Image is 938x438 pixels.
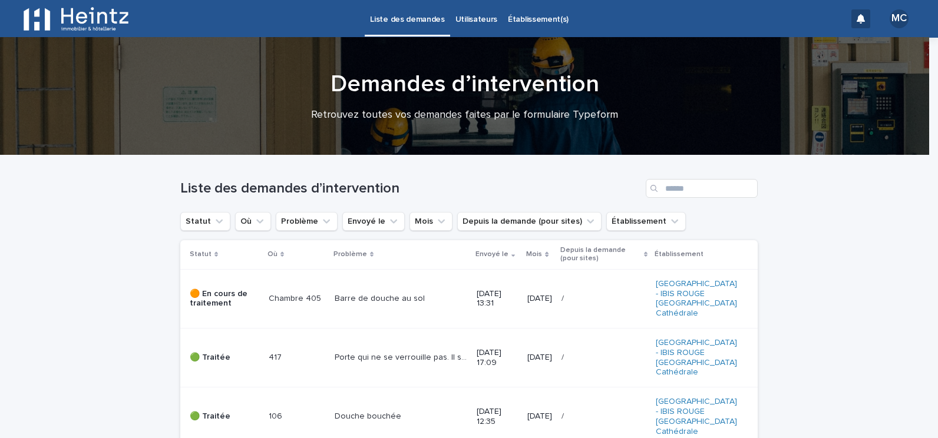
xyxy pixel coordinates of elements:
[342,212,405,231] button: Envoyé le
[526,248,542,261] p: Mois
[176,70,754,98] h1: Demandes d’intervention
[457,212,602,231] button: Depuis la demande (pour sites)
[646,179,758,198] input: Search
[190,412,259,422] p: 🟢 Traitée
[24,7,128,31] img: EFlGaIRiOEbp5xoNxufA
[276,212,338,231] button: Problème
[190,289,259,309] p: 🟠 En cours de traitement
[890,9,909,28] div: MC
[656,338,739,377] a: [GEOGRAPHIC_DATA] - IBIS ROUGE [GEOGRAPHIC_DATA] Cathédrale
[269,409,285,422] p: 106
[335,409,404,422] p: Douche bouchée
[267,248,278,261] p: Où
[190,248,212,261] p: Statut
[656,339,737,376] font: [GEOGRAPHIC_DATA] - IBIS ROUGE [GEOGRAPHIC_DATA] Cathédrale
[409,212,453,231] button: Mois
[180,180,641,197] h1: Liste des demandes d’intervention
[477,407,518,427] p: [DATE] 12:35
[606,212,686,231] button: Établissement
[560,244,640,266] p: Depuis la demande (pour sites)
[335,350,470,363] p: Porte qui ne se verrouille pas. Il suffit de la pousser pour ouverture
[656,280,737,317] font: [GEOGRAPHIC_DATA] - IBIS ROUGE [GEOGRAPHIC_DATA] Cathédrale
[229,109,701,122] p: Retrouvez toutes vos demandes faites par le formulaire Typeform
[477,289,518,309] p: [DATE] 13:31
[333,248,367,261] p: Problème
[656,397,739,436] a: [GEOGRAPHIC_DATA] - IBIS ROUGE [GEOGRAPHIC_DATA] Cathédrale
[562,291,566,304] p: /
[269,350,284,363] p: 417
[190,353,259,363] p: 🟢 Traitée
[235,212,271,231] button: Où
[527,353,552,363] p: [DATE]
[656,397,737,435] font: [GEOGRAPHIC_DATA] - IBIS ROUGE [GEOGRAPHIC_DATA] Cathédrale
[180,328,758,387] tr: 🟢 Traitée417417 Porte qui ne se verrouille pas. Il suffit de la pousser pour ouverturePorte qui n...
[655,248,703,261] p: Établissement
[562,350,566,363] p: /
[656,279,739,318] a: [GEOGRAPHIC_DATA] - IBIS ROUGE [GEOGRAPHIC_DATA] Cathédrale
[475,248,508,261] p: Envoyé le
[269,291,323,304] p: Chambre 405
[527,294,552,304] p: [DATE]
[477,348,518,368] p: [DATE] 17:09
[335,291,427,304] p: Barre de douche au sol
[180,269,758,328] tr: 🟠 En cours de traitementChambre 405Chambre 405 Barre de douche au solBarre de douche au sol [DATE...
[527,412,552,422] p: [DATE]
[180,212,230,231] button: Statut
[562,409,566,422] p: /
